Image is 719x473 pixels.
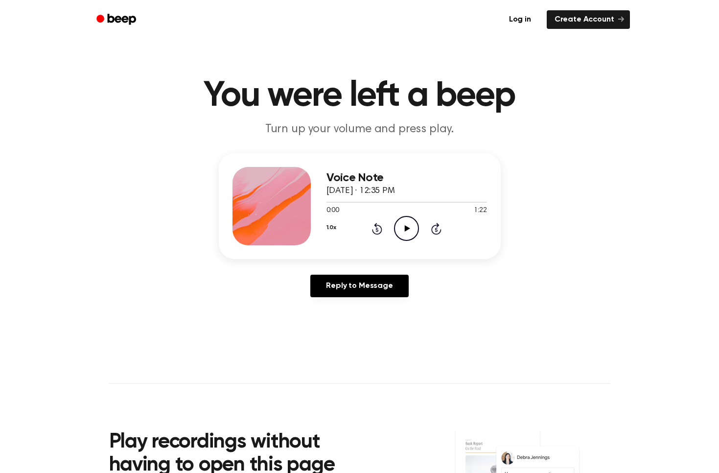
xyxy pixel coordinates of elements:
[326,187,395,195] span: [DATE] · 12:35 PM
[474,206,487,216] span: 1:22
[109,78,610,114] h1: You were left a beep
[326,171,487,185] h3: Voice Note
[547,10,630,29] a: Create Account
[499,8,541,31] a: Log in
[326,206,339,216] span: 0:00
[90,10,145,29] a: Beep
[172,121,548,138] p: Turn up your volume and press play.
[310,275,408,297] a: Reply to Message
[326,219,336,236] button: 1.0x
